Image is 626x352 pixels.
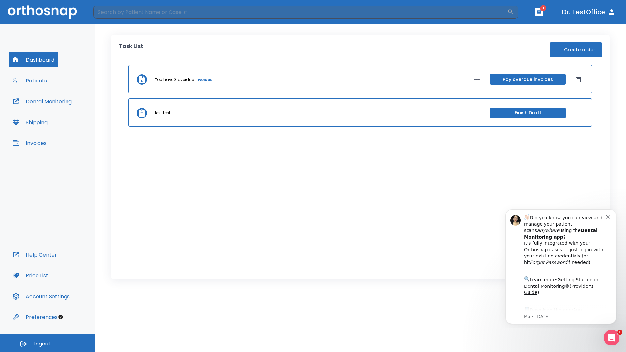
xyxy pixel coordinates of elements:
[496,203,626,328] iframe: Intercom notifications message
[559,6,618,18] button: Dr. TestOffice
[58,314,64,320] div: Tooltip anchor
[155,77,194,82] p: You have 3 overdue
[550,42,602,57] button: Create order
[28,104,86,116] a: App Store
[119,42,143,57] p: Task List
[9,268,52,283] button: Price List
[33,340,51,347] span: Logout
[28,102,111,136] div: Download the app: | ​ Let us know if you need help getting started!
[604,330,619,345] iframe: Intercom live chat
[574,74,584,85] button: Dismiss
[155,110,170,116] p: test test
[9,309,62,325] button: Preferences
[9,52,58,67] button: Dashboard
[490,74,566,85] button: Pay overdue invoices
[9,247,61,262] button: Help Center
[9,135,51,151] button: Invoices
[540,5,546,11] span: 1
[9,73,51,88] button: Patients
[9,288,74,304] button: Account Settings
[195,77,212,82] a: invoices
[9,94,76,109] button: Dental Monitoring
[111,10,116,15] button: Dismiss notification
[490,108,566,118] button: Finish Draft
[9,114,52,130] button: Shipping
[93,6,507,19] input: Search by Patient Name or Case #
[8,5,77,19] img: Orthosnap
[28,110,111,116] p: Message from Ma, sent 7w ago
[617,330,622,335] span: 1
